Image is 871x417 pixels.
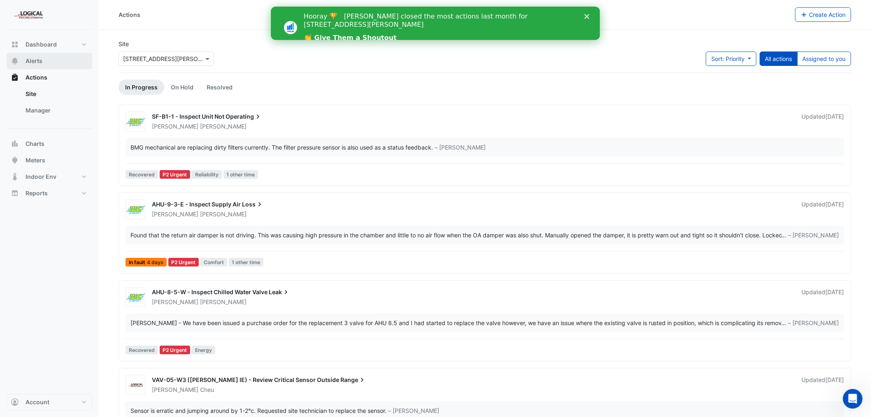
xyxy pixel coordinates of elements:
span: 1 other time [224,170,259,179]
span: Recovered [126,170,158,179]
div: P2 Urgent [168,258,199,267]
span: – [PERSON_NAME] [788,319,839,327]
button: Dashboard [7,36,92,53]
div: BMG mechanical are replacing dirty filters currently. The filter pressure sensor is also used as ... [130,143,433,152]
button: All actions [760,52,798,66]
a: Manager [19,102,92,119]
span: – [PERSON_NAME] [788,231,839,239]
span: Create Action [809,11,846,18]
a: 👏 Give Them a Shoutout [33,27,126,36]
span: [PERSON_NAME] [200,298,247,306]
a: In Progress [119,80,164,95]
button: Meters [7,152,92,169]
span: Reports [26,189,48,197]
div: Close [314,7,322,12]
span: Fri 25-Jul-2025 11:13 AEST [826,376,844,383]
button: Assigned to you [797,52,851,66]
span: [PERSON_NAME] [152,211,198,218]
div: Updated [802,376,844,394]
button: Alerts [7,53,92,69]
span: VAV-05-W3 ([PERSON_NAME] IE) - Review Critical Sensor Outside [152,376,339,383]
app-icon: Charts [11,140,19,148]
app-icon: Actions [11,73,19,82]
img: BMG Air Conditioning [126,206,145,214]
span: Loss [242,200,264,208]
a: Resolved [200,80,239,95]
span: Cheu [200,386,214,394]
span: Wed 13-Aug-2025 11:54 AEST [826,201,844,208]
span: Energy [192,346,215,354]
span: Reliability [192,170,222,179]
div: … [130,319,839,327]
app-icon: Meters [11,156,19,164]
span: Charts [26,140,44,148]
span: [PERSON_NAME] [152,298,198,305]
div: Found that the return air damper is not driving. This was causing high pressure in the chamber an... [130,231,782,239]
span: – [PERSON_NAME] [388,406,439,415]
img: BMG Air Conditioning [126,118,145,126]
span: Comfort [200,258,227,267]
span: Operating [226,112,262,121]
div: P2 Urgent [160,346,191,354]
span: [PERSON_NAME] [200,122,247,131]
span: Tue 26-Aug-2025 13:19 AEST [826,113,844,120]
app-icon: Dashboard [11,40,19,49]
div: [PERSON_NAME] - We have been issued a purchase order for the replacement 3 valve for AHU 8.5 and ... [130,319,782,327]
app-icon: Reports [11,189,19,197]
button: Indoor Env [7,169,92,185]
button: Sort: Priority [706,52,757,66]
span: In fault [126,258,167,267]
span: Actions [26,73,47,82]
span: Range [340,376,366,384]
iframe: Intercom live chat [843,389,863,409]
app-icon: Indoor Env [11,173,19,181]
div: Sensor is erratic and jumping around by 1-2°c. Requested site technician to replace the sensor. [130,406,387,415]
app-icon: Alerts [11,57,19,65]
div: Updated [802,200,844,218]
button: Actions [7,69,92,86]
span: Alerts [26,57,42,65]
span: Dashboard [26,40,57,49]
button: Account [7,394,92,410]
span: [PERSON_NAME] [200,210,247,218]
span: Meters [26,156,45,164]
div: Updated [802,112,844,131]
span: 4 days [147,260,163,265]
div: Actions [119,10,140,19]
button: Charts [7,136,92,152]
span: [PERSON_NAME] [152,386,198,393]
span: Indoor Env [26,173,56,181]
span: Account [26,398,49,406]
span: 1 other time [229,258,264,267]
div: P2 Urgent [160,170,191,179]
span: [PERSON_NAME] [152,123,198,130]
img: Company Logo [10,7,47,23]
label: Site [119,40,129,48]
span: SF-B1-1 - Inspect Unit Not [152,113,224,120]
iframe: Intercom live chat banner [271,7,600,40]
span: Recovered [126,346,158,354]
span: Leak [269,288,290,296]
div: … [130,231,839,239]
div: Actions [7,86,92,122]
button: Reports [7,185,92,201]
a: On Hold [164,80,200,95]
a: Site [19,86,92,102]
span: Fri 25-Jul-2025 11:25 AEST [826,288,844,295]
img: Logical Building Automation [126,381,145,389]
img: BMG Air Conditioning [126,293,145,302]
span: AHU-8-5-W - Inspect Chilled Water Valve [152,288,268,295]
span: – [PERSON_NAME] [435,143,486,152]
span: Sort: Priority [711,55,745,62]
span: AHU-9-3-E - Inspect Supply Air [152,201,241,208]
div: Updated [802,288,844,306]
button: Create Action [795,7,852,22]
